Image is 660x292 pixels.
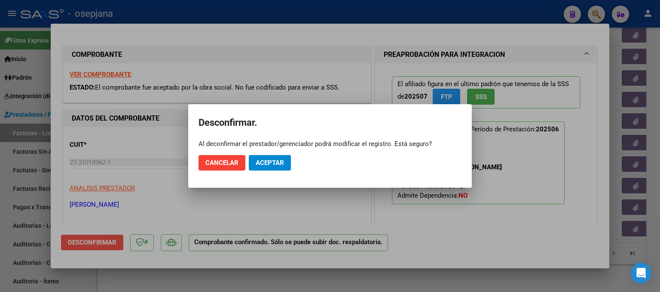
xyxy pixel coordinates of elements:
[631,263,651,283] div: Open Intercom Messenger
[249,155,291,171] button: Aceptar
[199,155,245,171] button: Cancelar
[205,159,238,167] span: Cancelar
[256,159,284,167] span: Aceptar
[199,115,461,131] h2: Desconfirmar.
[199,140,461,148] div: Al deconfirmar el prestador/gerenciador podrá modificar el registro. Está seguro?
